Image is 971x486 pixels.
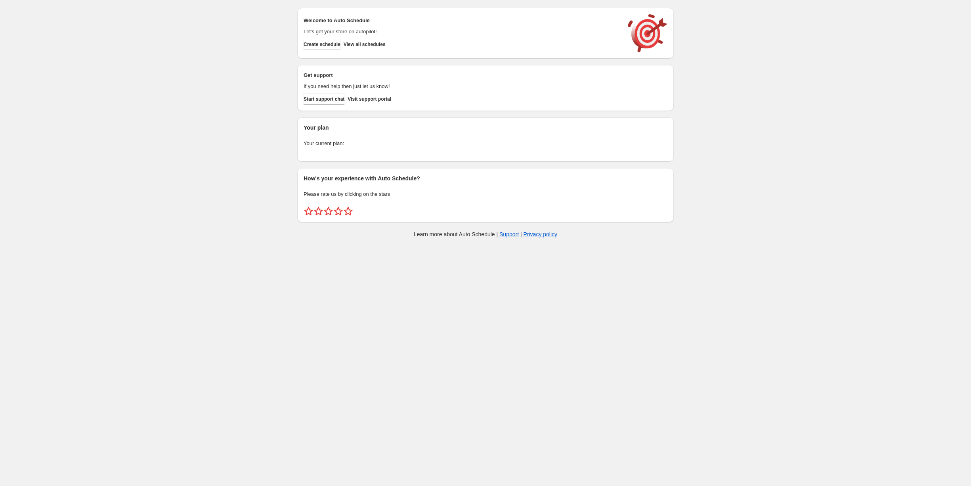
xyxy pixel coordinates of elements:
[344,41,386,48] span: View all schedules
[304,17,620,25] h2: Welcome to Auto Schedule
[304,41,340,48] span: Create schedule
[304,96,344,102] span: Start support chat
[524,231,558,237] a: Privacy policy
[304,190,667,198] p: Please rate us by clicking on the stars
[304,124,667,132] h2: Your plan
[344,39,386,50] button: View all schedules
[304,39,340,50] button: Create schedule
[348,94,391,105] a: Visit support portal
[304,174,667,182] h2: How's your experience with Auto Schedule?
[304,71,620,79] h2: Get support
[304,94,344,105] a: Start support chat
[499,231,519,237] a: Support
[304,82,620,90] p: If you need help then just let us know!
[348,96,391,102] span: Visit support portal
[304,140,667,147] p: Your current plan:
[414,230,557,238] p: Learn more about Auto Schedule | |
[304,28,620,36] p: Let's get your store on autopilot!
